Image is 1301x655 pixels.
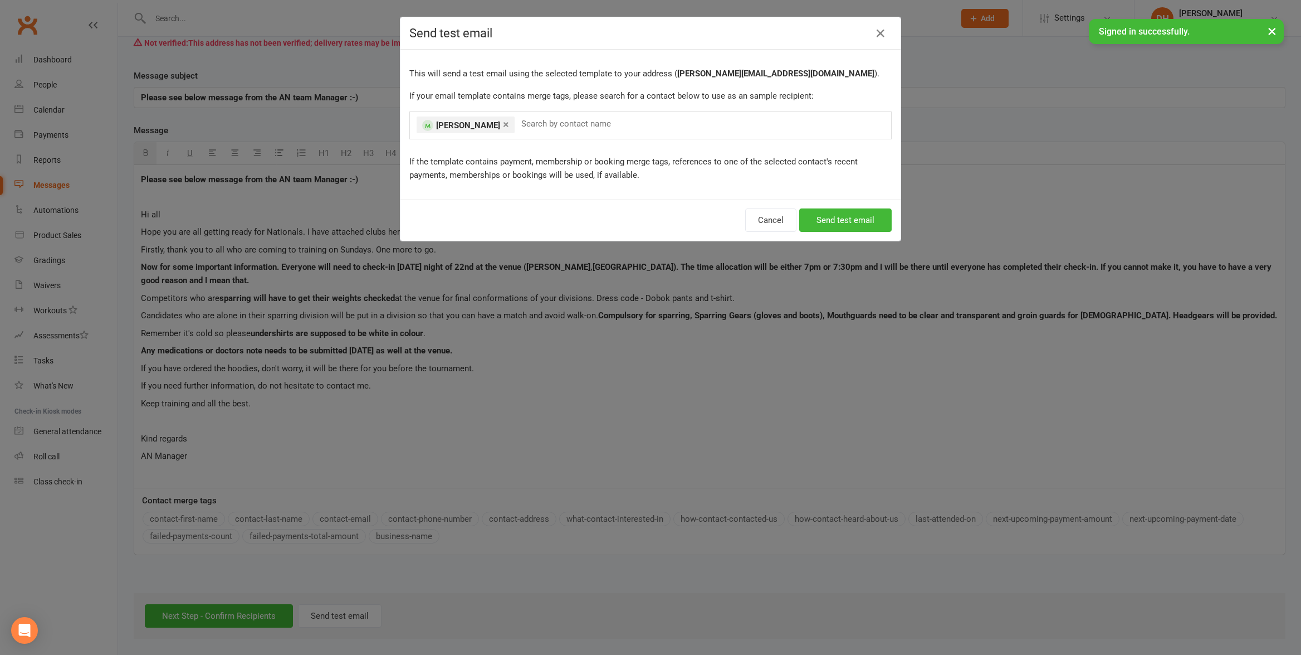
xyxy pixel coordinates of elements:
span: Signed in successfully. [1099,26,1190,37]
input: Search by contact name [520,117,617,131]
p: If your email template contains merge tags, please search for a contact below to use as an sample... [409,89,892,103]
button: Cancel [745,208,796,232]
strong: [PERSON_NAME][EMAIL_ADDRESS][DOMAIN_NAME] [677,69,874,79]
p: If the template contains payment, membership or booking merge tags, references to one of the sele... [409,155,892,182]
div: Open Intercom Messenger [11,617,38,644]
p: This will send a test email using the selected template to your address ( ). [409,67,892,80]
span: [PERSON_NAME] [436,120,500,130]
button: × [1262,19,1282,43]
button: Send test email [799,208,892,232]
a: × [503,115,509,133]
